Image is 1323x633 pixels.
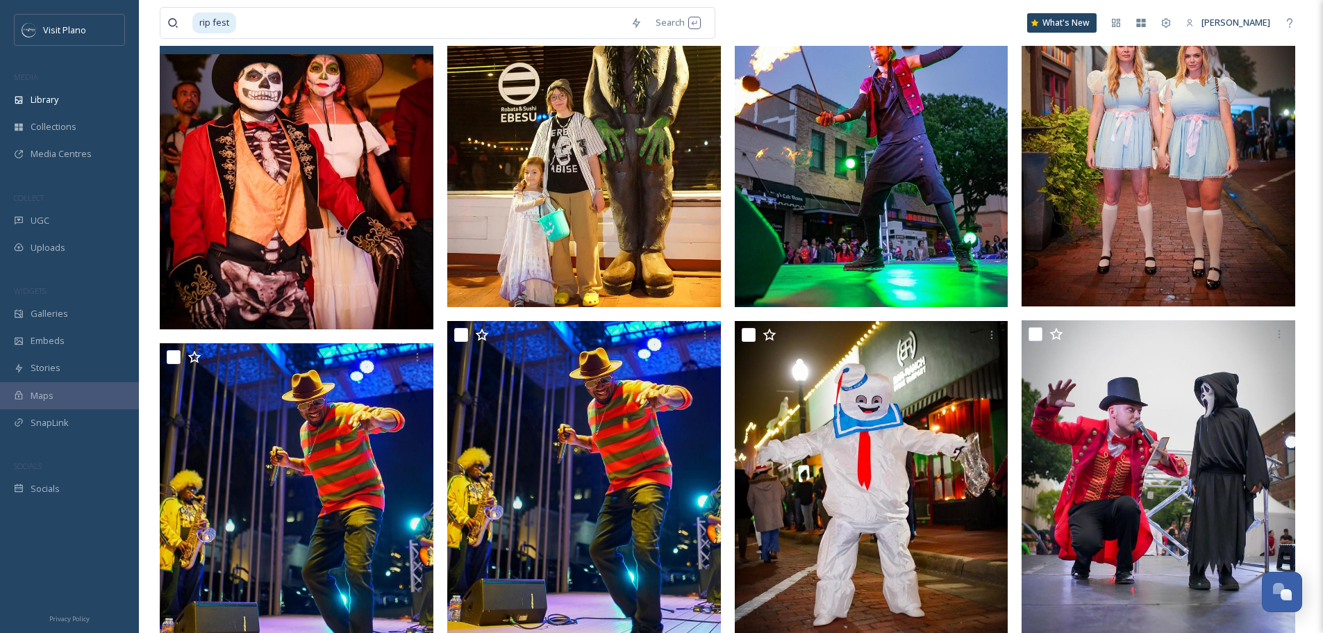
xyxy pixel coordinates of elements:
span: Socials [31,482,60,495]
span: COLLECT [14,192,44,203]
span: [PERSON_NAME] [1201,16,1270,28]
span: SnapLink [31,416,69,429]
span: SOCIALS [14,461,42,471]
a: [PERSON_NAME] [1179,9,1277,36]
span: Collections [31,120,76,133]
span: Library [31,93,58,106]
a: Privacy Policy [49,609,90,626]
span: MEDIA [14,72,38,82]
img: images.jpeg [22,23,36,37]
span: Stories [31,361,60,375]
a: What's New [1027,13,1097,33]
button: Open Chat [1262,572,1302,612]
span: UGC [31,214,49,227]
span: Galleries [31,307,68,320]
div: Search [649,9,708,36]
span: Media Centres [31,147,92,161]
span: Maps [31,389,53,402]
span: Uploads [31,241,65,254]
span: Privacy Policy [49,614,90,623]
span: rip fest [192,13,236,33]
span: WIDGETS [14,286,46,296]
span: Visit Plano [43,24,86,36]
span: Embeds [31,334,65,347]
